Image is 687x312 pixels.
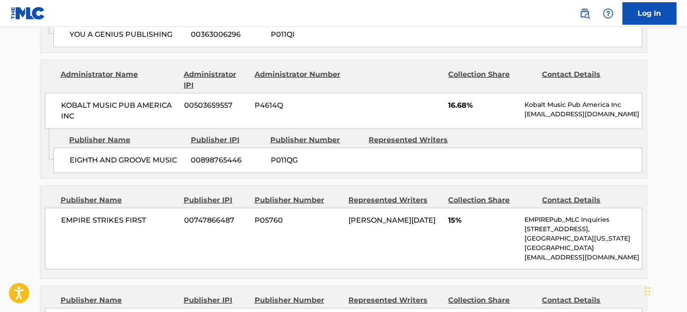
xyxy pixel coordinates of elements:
[348,195,441,206] div: Represented Writers
[191,29,264,40] span: 00363006296
[524,253,642,262] p: [EMAIL_ADDRESS][DOMAIN_NAME]
[61,295,177,306] div: Publisher Name
[448,215,518,226] span: 15%
[524,234,642,243] p: [GEOGRAPHIC_DATA][US_STATE]
[184,295,247,306] div: Publisher IPI
[184,215,248,226] span: 00747866487
[524,100,642,110] p: Kobalt Music Pub America Inc
[448,195,535,206] div: Collection Share
[255,215,342,226] span: P05760
[579,8,590,19] img: search
[603,8,613,19] img: help
[542,69,629,91] div: Contact Details
[576,4,594,22] a: Public Search
[255,100,342,111] span: P4614Q
[448,295,535,306] div: Collection Share
[254,69,341,91] div: Administrator Number
[184,69,247,91] div: Administrator IPI
[254,195,341,206] div: Publisher Number
[61,69,177,91] div: Administrator Name
[599,4,617,22] div: Help
[69,135,184,145] div: Publisher Name
[254,295,341,306] div: Publisher Number
[542,295,629,306] div: Contact Details
[11,7,45,20] img: MLC Logo
[61,215,177,226] span: EMPIRE STRIKES FIRST
[191,155,264,166] span: 00898765446
[270,29,362,40] span: P011QI
[524,215,642,224] p: EMPIREPub_MLC Inquiries
[184,195,247,206] div: Publisher IPI
[524,224,642,234] p: [STREET_ADDRESS],
[448,100,518,111] span: 16.68%
[184,100,248,111] span: 00503659557
[61,100,177,122] span: KOBALT MUSIC PUB AMERICA INC
[524,243,642,253] p: [GEOGRAPHIC_DATA]
[542,195,629,206] div: Contact Details
[61,195,177,206] div: Publisher Name
[622,2,676,25] a: Log In
[190,135,264,145] div: Publisher IPI
[70,155,184,166] span: EIGHTH AND GROOVE MUSIC
[645,278,650,305] div: Drag
[369,135,460,145] div: Represented Writers
[348,216,436,224] span: [PERSON_NAME][DATE]
[70,29,184,40] span: YOU A GENIUS PUBLISHING
[448,69,535,91] div: Collection Share
[270,155,362,166] span: P011QG
[270,135,362,145] div: Publisher Number
[642,269,687,312] iframe: Chat Widget
[524,110,642,119] p: [EMAIL_ADDRESS][DOMAIN_NAME]
[348,295,441,306] div: Represented Writers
